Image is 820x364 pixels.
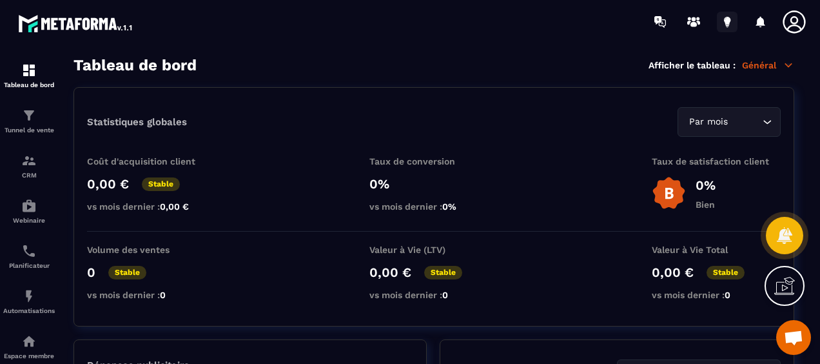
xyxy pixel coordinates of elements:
p: Webinaire [3,217,55,224]
img: scheduler [21,243,37,259]
p: 0 [87,265,95,280]
img: automations [21,334,37,349]
a: automationsautomationsAutomatisations [3,279,55,324]
a: automationsautomationsWebinaire [3,188,55,234]
span: 0 [725,290,730,300]
p: Planificateur [3,262,55,269]
p: Afficher le tableau : [649,60,736,70]
img: automations [21,198,37,214]
img: formation [21,108,37,123]
p: Stable [108,266,146,279]
p: Statistiques globales [87,116,187,128]
p: vs mois dernier : [652,290,781,300]
p: 0% [369,176,498,192]
p: 0,00 € [652,265,694,280]
p: 0,00 € [369,265,411,280]
h3: Tableau de bord [73,56,197,74]
p: vs mois dernier : [369,201,498,212]
p: CRM [3,172,55,179]
p: Taux de satisfaction client [652,156,781,167]
p: Bien [696,199,716,210]
a: schedulerschedulerPlanificateur [3,234,55,279]
span: 0 [442,290,448,300]
img: logo [18,12,134,35]
span: Par mois [686,115,730,129]
p: Stable [707,266,745,279]
a: formationformationTunnel de vente [3,98,55,143]
p: 0,00 € [87,176,129,192]
p: Général [742,59,794,71]
span: 0,00 € [160,201,189,212]
p: 0% [696,177,716,193]
a: formationformationTableau de bord [3,53,55,98]
p: Tunnel de vente [3,126,55,134]
p: Stable [424,266,462,279]
img: formation [21,63,37,78]
p: vs mois dernier : [87,290,216,300]
div: Search for option [678,107,781,137]
p: Valeur à Vie Total [652,245,781,255]
p: Taux de conversion [369,156,498,167]
p: Automatisations [3,307,55,314]
p: vs mois dernier : [369,290,498,300]
a: Ouvrir le chat [776,320,811,355]
p: Coût d'acquisition client [87,156,216,167]
input: Search for option [730,115,759,129]
p: Valeur à Vie (LTV) [369,245,498,255]
p: Espace membre [3,352,55,359]
a: formationformationCRM [3,143,55,188]
img: automations [21,288,37,304]
span: 0% [442,201,456,212]
img: b-badge-o.b3b20ee6.svg [652,176,686,210]
span: 0 [160,290,166,300]
p: Volume des ventes [87,245,216,255]
p: vs mois dernier : [87,201,216,212]
p: Stable [142,177,180,191]
p: Tableau de bord [3,81,55,88]
img: formation [21,153,37,168]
